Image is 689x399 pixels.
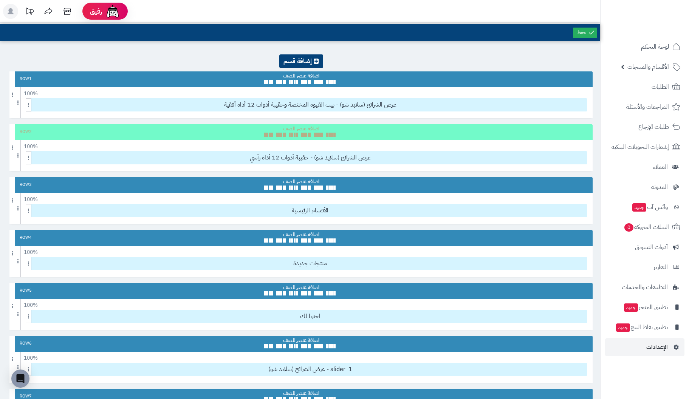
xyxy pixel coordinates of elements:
[605,218,684,236] a: السلات المتروكة0
[23,353,38,363] span: 100 %
[622,282,668,292] span: التطبيقات والخدمات
[279,54,323,66] span: Top
[20,340,32,346] div: Row 6
[20,288,32,294] div: Row 5
[20,129,32,135] div: Row 2
[20,76,32,82] div: Row 1
[23,89,38,99] span: 100 %
[11,370,29,388] div: Open Intercom Messenger
[605,78,684,96] a: الطلبات
[605,158,684,176] a: العملاء
[34,363,587,376] span: عرض الشرائح (سلايد شو) - slider_1
[626,102,669,112] span: المراجعات والأسئلة
[653,162,668,172] span: العملاء
[612,142,669,152] span: إشعارات التحويلات البنكية
[23,247,38,257] span: 100 %
[34,152,587,164] span: عرض الشرائح (سلايد شو) - حقيبة أدوات 12 أداة رأسي
[651,182,668,192] span: المدونة
[641,42,669,52] span: لوحة التحكم
[34,204,587,217] span: الأقسام الرئيسية
[605,178,684,196] a: المدونة
[624,303,638,312] span: جديد
[605,298,684,316] a: تطبيق المتجرجديد
[20,235,32,241] div: Row 4
[638,122,669,132] span: طلبات الإرجاع
[627,62,669,72] span: الأقسام والمنتجات
[616,323,630,332] span: جديد
[646,342,668,353] span: الإعدادات
[605,198,684,216] a: وآتس آبجديد
[632,203,646,212] span: جديد
[624,223,633,232] span: 0
[105,4,120,19] img: ai-face.png
[605,238,684,256] a: أدوات التسويق
[615,322,668,332] span: تطبيق نقاط البيع
[605,138,684,156] a: إشعارات التحويلات البنكية
[23,195,38,204] span: 100 %
[20,4,39,21] a: تحديثات المنصة
[34,310,587,323] span: اخترنا لك
[605,338,684,356] a: الإعدادات
[635,242,668,252] span: أدوات التسويق
[605,318,684,336] a: تطبيق نقاط البيعجديد
[652,82,669,92] span: الطلبات
[605,38,684,56] a: لوحة التحكم
[23,142,38,152] span: 100 %
[23,300,38,310] span: 100 %
[34,99,587,111] span: عرض الشرائح (سلايد شو) - بيت القهوة المختصة وحقيبة أدوات 12 أداة أفقية
[605,98,684,116] a: المراجعات والأسئلة
[653,262,668,272] span: التقارير
[624,222,669,232] span: السلات المتروكة
[20,182,32,188] div: Row 3
[90,7,102,16] span: رفيق
[605,118,684,136] a: طلبات الإرجاع
[605,278,684,296] a: التطبيقات والخدمات
[623,302,668,312] span: تطبيق المتجر
[34,257,587,270] span: منتجات جديدة
[605,258,684,276] a: التقارير
[632,202,668,212] span: وآتس آب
